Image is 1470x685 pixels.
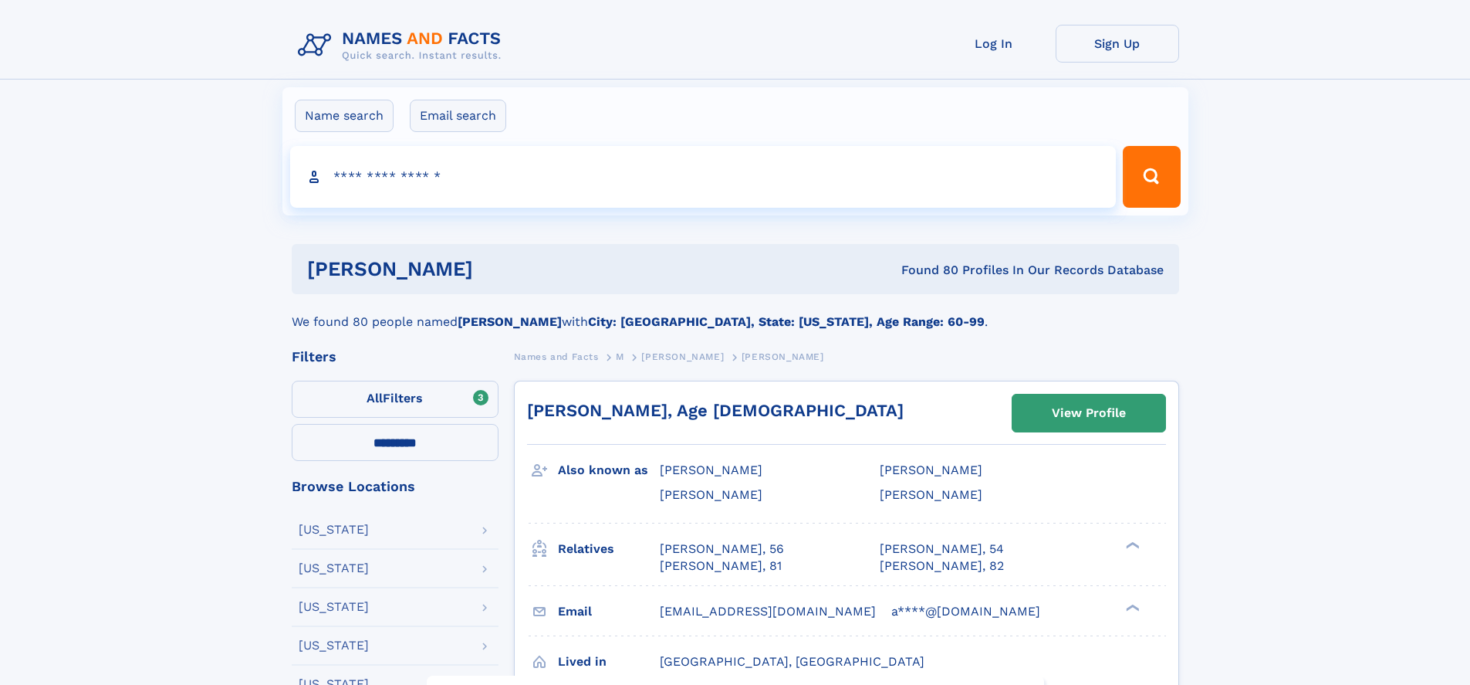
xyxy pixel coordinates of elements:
a: Log In [932,25,1056,63]
div: ❯ [1122,540,1141,550]
h3: Also known as [558,457,660,483]
span: All [367,391,383,405]
div: Browse Locations [292,480,498,493]
b: City: [GEOGRAPHIC_DATA], State: [US_STATE], Age Range: 60-99 [588,314,985,329]
div: [US_STATE] [299,601,369,613]
h3: Lived in [558,649,660,675]
span: [PERSON_NAME] [660,487,762,502]
div: [US_STATE] [299,639,369,652]
span: [EMAIL_ADDRESS][DOMAIN_NAME] [660,604,876,619]
span: [PERSON_NAME] [880,487,982,502]
a: [PERSON_NAME], 81 [660,558,782,575]
span: [PERSON_NAME] [641,351,724,362]
span: [GEOGRAPHIC_DATA], [GEOGRAPHIC_DATA] [660,654,924,669]
input: search input [290,146,1117,208]
label: Name search [295,100,394,132]
div: We found 80 people named with . [292,294,1179,331]
a: Sign Up [1056,25,1179,63]
label: Email search [410,100,506,132]
h3: Email [558,599,660,625]
div: Filters [292,350,498,364]
span: [PERSON_NAME] [880,463,982,477]
a: [PERSON_NAME], Age [DEMOGRAPHIC_DATA] [527,401,904,420]
div: ❯ [1122,602,1141,612]
h1: [PERSON_NAME] [307,259,688,279]
span: [PERSON_NAME] [742,351,824,362]
a: Names and Facts [514,347,599,366]
b: [PERSON_NAME] [458,314,562,329]
label: Filters [292,381,498,418]
div: [US_STATE] [299,562,369,575]
a: View Profile [1012,395,1165,432]
div: [US_STATE] [299,524,369,536]
a: [PERSON_NAME], 82 [880,558,1004,575]
button: Search Button [1123,146,1180,208]
a: [PERSON_NAME], 54 [880,541,1004,558]
span: [PERSON_NAME] [660,463,762,477]
img: Logo Names and Facts [292,25,514,66]
a: [PERSON_NAME], 56 [660,541,784,558]
div: View Profile [1052,395,1126,431]
a: M [616,347,624,366]
span: M [616,351,624,362]
h3: Relatives [558,536,660,562]
div: Found 80 Profiles In Our Records Database [687,262,1164,279]
a: [PERSON_NAME] [641,347,724,366]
